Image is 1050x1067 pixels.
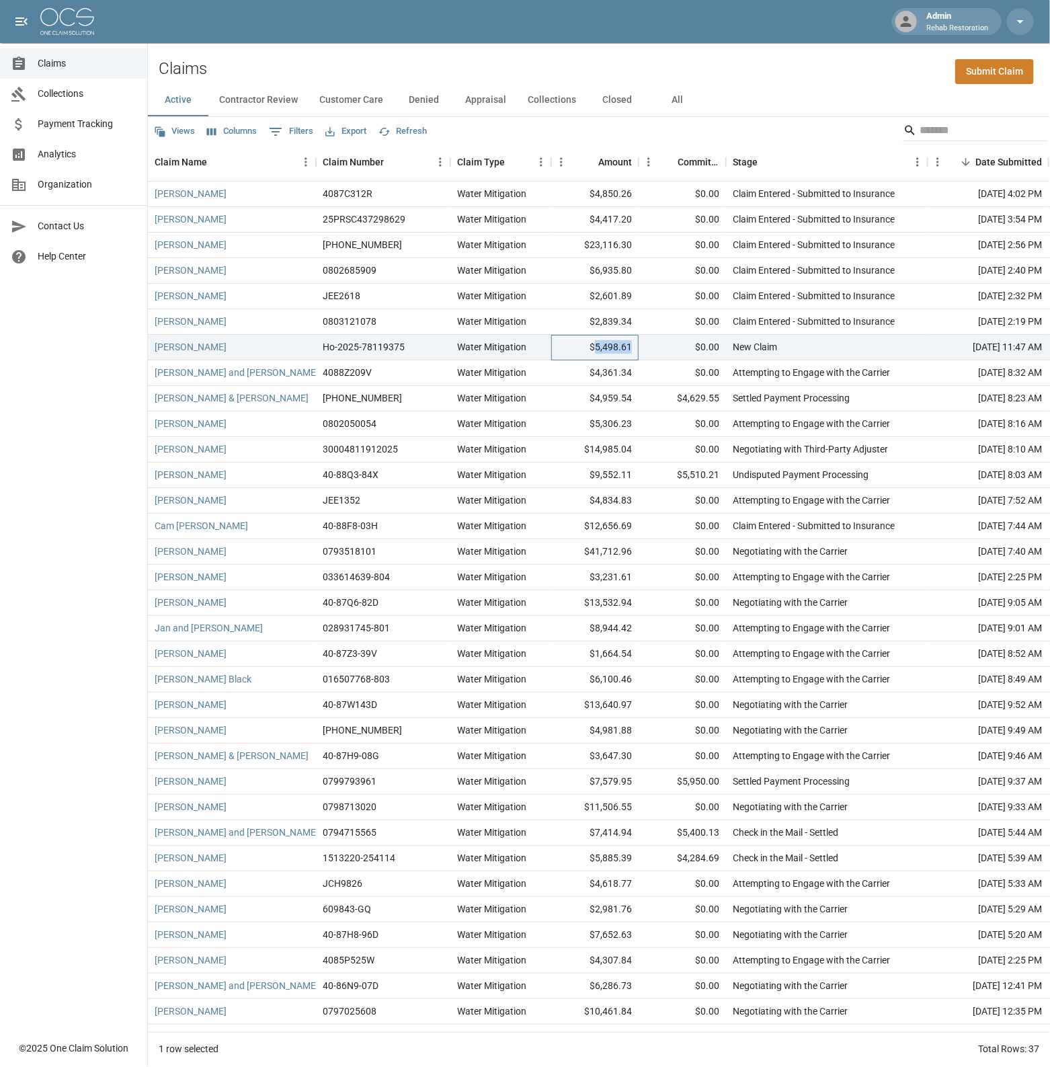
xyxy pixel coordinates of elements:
div: $0.00 [639,233,726,258]
a: [PERSON_NAME] [155,493,227,507]
button: Select columns [204,121,260,142]
div: $0.00 [639,590,726,616]
div: $4,618.77 [551,871,639,897]
div: $0.00 [639,258,726,284]
div: [DATE] 4:02 PM [928,182,1049,207]
a: [PERSON_NAME] [155,545,227,558]
a: [PERSON_NAME] [155,775,227,788]
div: 016507768-803 [323,672,390,686]
div: $4,981.88 [551,718,639,744]
button: Contractor Review [208,84,309,116]
div: $0.00 [639,284,726,309]
div: [DATE] 8:10 AM [928,437,1049,463]
button: Menu [907,152,928,172]
a: [PERSON_NAME] [155,877,227,890]
a: [PERSON_NAME] [155,442,227,456]
a: [PERSON_NAME] & [PERSON_NAME] [155,749,309,762]
div: Negotiating with the Carrier [733,902,848,916]
div: JCH9826 [323,877,362,890]
div: Claim Name [155,143,207,181]
button: Active [148,84,208,116]
a: [PERSON_NAME] [155,212,227,226]
div: $4,361.34 [551,360,639,386]
div: Stage [726,143,928,181]
div: [DATE] 8:32 AM [928,360,1049,386]
div: Negotiating with the Carrier [733,545,848,558]
a: [PERSON_NAME] and [PERSON_NAME] [155,366,319,379]
div: $7,579.95 [551,769,639,795]
div: $0.00 [639,999,726,1025]
div: $7,414.94 [551,820,639,846]
a: [PERSON_NAME] [155,468,227,481]
p: Rehab Restoration [926,23,988,34]
div: Ho-2025-78119375 [323,340,405,354]
div: Water Mitigation [457,775,526,788]
div: Negotiating with the Carrier [733,1004,848,1018]
a: [PERSON_NAME] [155,289,227,303]
div: $2,839.34 [551,309,639,335]
div: [DATE] 2:40 PM [928,258,1049,284]
button: Sort [579,153,598,171]
div: $9,552.11 [551,463,639,488]
div: $4,284.69 [639,846,726,871]
div: $0.00 [639,565,726,590]
div: Attempting to Engage with the Carrier [733,877,890,890]
div: Water Mitigation [457,621,526,635]
a: [PERSON_NAME] [155,953,227,967]
div: [DATE] 5:33 AM [928,871,1049,897]
div: [DATE] 9:52 AM [928,693,1049,718]
button: open drawer [8,8,35,35]
div: $4,307.84 [551,948,639,974]
div: Water Mitigation [457,289,526,303]
div: [DATE] 9:05 AM [928,590,1049,616]
div: [DATE] 8:49 AM [928,667,1049,693]
div: Water Mitigation [457,442,526,456]
span: Claims [38,56,136,71]
div: [DATE] 7:40 AM [928,539,1049,565]
div: 01-009-163570 [323,391,402,405]
a: [PERSON_NAME] and [PERSON_NAME] “[PERSON_NAME]” Cure [155,826,421,839]
div: $0.00 [639,795,726,820]
button: Refresh [375,121,430,142]
div: [DATE] 9:37 AM [928,769,1049,795]
button: Menu [296,152,316,172]
div: Settled Payment Processing [733,775,850,788]
div: [DATE] 7:17 AM [928,1025,1049,1050]
a: [PERSON_NAME] [155,1030,227,1043]
div: Water Mitigation [457,391,526,405]
button: Customer Care [309,84,394,116]
div: Water Mitigation [457,826,526,839]
div: JEE1352 [323,493,360,507]
div: Water Mitigation [457,366,526,379]
a: [PERSON_NAME] [155,187,227,200]
span: Analytics [38,147,136,161]
div: 4085P525W [323,953,374,967]
div: 0803121078 [323,315,376,328]
button: Menu [928,152,948,172]
div: 300-0451887-2025 [323,723,402,737]
div: 0802050054 [323,417,376,430]
div: Water Mitigation [457,1004,526,1018]
div: Committed Amount [639,143,726,181]
div: Claim Entered - Submitted to Insurance [733,289,895,303]
div: $0.00 [639,744,726,769]
div: 40-88Q3-84X [323,468,378,481]
div: [DATE] 12:35 PM [928,999,1049,1025]
div: [DATE] 5:20 AM [928,922,1049,948]
div: 4088Z209V [323,366,372,379]
div: Negotiating with Third-Party Adjuster [733,442,888,456]
div: Water Mitigation [457,187,526,200]
div: Claim Type [450,143,551,181]
a: [PERSON_NAME] [155,570,227,584]
div: 40-86N9-07D [323,979,378,992]
div: $5,556.65 [551,1025,639,1050]
div: $4,629.55 [639,386,726,411]
div: [DATE] 7:52 AM [928,488,1049,514]
div: Water Mitigation [457,979,526,992]
div: $14,985.04 [551,437,639,463]
div: $0.00 [639,1025,726,1050]
div: $41,712.96 [551,539,639,565]
div: Committed Amount [678,143,719,181]
div: $5,400.13 [639,820,726,846]
a: Submit Claim [955,59,1034,84]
